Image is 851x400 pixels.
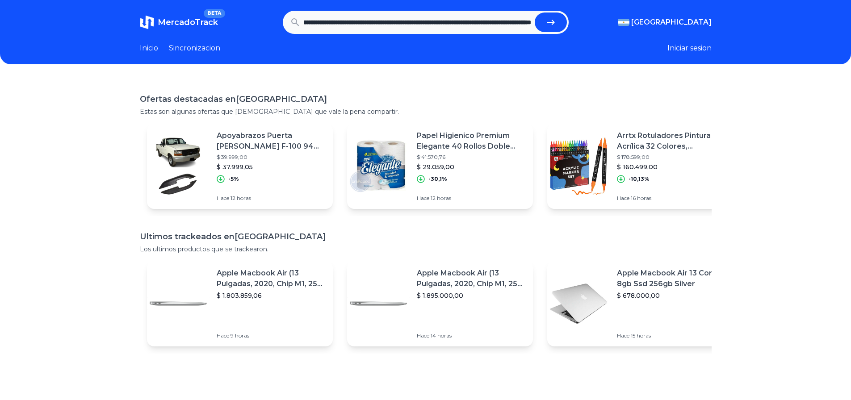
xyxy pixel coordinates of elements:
[140,245,712,254] p: Los ultimos productos que se trackearon.
[140,93,712,105] h1: Ofertas destacadas en [GEOGRAPHIC_DATA]
[140,107,712,116] p: Estas son algunas ofertas que [DEMOGRAPHIC_DATA] que vale la pena compartir.
[417,332,526,339] p: Hace 14 horas
[617,195,726,202] p: Hace 16 horas
[347,261,533,346] a: Featured imageApple Macbook Air (13 Pulgadas, 2020, Chip M1, 256 Gb De Ssd, 8 Gb De Ram) - Plata$...
[347,272,410,335] img: Featured image
[617,154,726,161] p: $ 178.599,00
[617,268,726,289] p: Apple Macbook Air 13 Core I5 8gb Ssd 256gb Silver
[428,175,447,183] p: -30,1%
[204,9,225,18] span: BETA
[228,175,239,183] p: -5%
[147,123,333,209] a: Featured imageApoyabrazos Puerta [PERSON_NAME] F-100 94 Gris Kit 2 Nuevo Rapinese$ 39.999,00$ 37....
[217,195,326,202] p: Hace 12 horas
[547,135,610,197] img: Featured image
[140,15,218,29] a: MercadoTrackBETA
[417,291,526,300] p: $ 1.895.000,00
[631,17,712,28] span: [GEOGRAPHIC_DATA]
[147,135,210,197] img: Featured image
[169,43,220,54] a: Sincronizacion
[217,268,326,289] p: Apple Macbook Air (13 Pulgadas, 2020, Chip M1, 256 Gb De Ssd, 8 Gb De Ram) - Plata
[547,272,610,335] img: Featured image
[147,272,210,335] img: Featured image
[217,154,326,161] p: $ 39.999,00
[417,154,526,161] p: $ 41.570,76
[618,17,712,28] button: [GEOGRAPHIC_DATA]
[217,332,326,339] p: Hace 9 horas
[147,261,333,346] a: Featured imageApple Macbook Air (13 Pulgadas, 2020, Chip M1, 256 Gb De Ssd, 8 Gb De Ram) - Plata$...
[547,123,733,209] a: Featured imageArrtx Rotuladores Pintura Acrílica 32 Colores, Marcadores Y$ 178.599,00$ 160.499,00...
[417,268,526,289] p: Apple Macbook Air (13 Pulgadas, 2020, Chip M1, 256 Gb De Ssd, 8 Gb De Ram) - Plata
[618,19,629,26] img: Argentina
[217,162,326,171] p: $ 37.999,05
[347,123,533,209] a: Featured imagePapel Higienico Premium Elegante 40 Rollos Doble Hoja 30 Mts$ 41.570,76$ 29.059,00-...
[617,332,726,339] p: Hace 15 horas
[617,162,726,171] p: $ 160.499,00
[158,17,218,27] span: MercadoTrack
[417,195,526,202] p: Hace 12 horas
[617,291,726,300] p: $ 678.000,00
[547,261,733,346] a: Featured imageApple Macbook Air 13 Core I5 8gb Ssd 256gb Silver$ 678.000,00Hace 15 horas
[347,135,410,197] img: Featured image
[417,162,526,171] p: $ 29.059,00
[667,43,712,54] button: Iniciar sesion
[140,43,158,54] a: Inicio
[417,130,526,152] p: Papel Higienico Premium Elegante 40 Rollos Doble Hoja 30 Mts
[140,230,712,243] h1: Ultimos trackeados en [GEOGRAPHIC_DATA]
[617,130,726,152] p: Arrtx Rotuladores Pintura Acrílica 32 Colores, Marcadores Y
[629,175,650,183] p: -10,13%
[217,291,326,300] p: $ 1.803.859,06
[217,130,326,152] p: Apoyabrazos Puerta [PERSON_NAME] F-100 94 Gris Kit 2 Nuevo Rapinese
[140,15,154,29] img: MercadoTrack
